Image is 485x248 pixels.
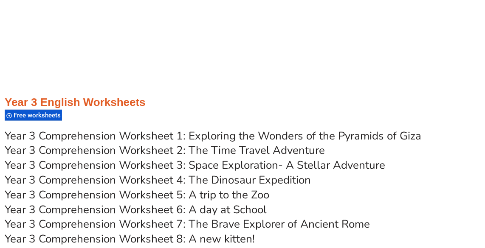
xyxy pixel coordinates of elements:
[5,232,255,247] a: Year 3 Comprehension Worksheet 8: A new kitten!
[5,188,269,203] a: Year 3 Comprehension Worksheet 5: A trip to the Zoo
[5,217,370,232] a: Year 3 Comprehension Worksheet 7: The Brave Explorer of Ancient Rome
[5,110,62,121] div: Free worksheets
[5,143,325,158] a: Year 3 Comprehension Worksheet 2: The Time Travel Adventure
[5,96,480,110] h3: Year 3 English Worksheets
[5,129,421,144] a: Year 3 Comprehension Worksheet 1: Exploring the Wonders of the Pyramids of Giza
[5,203,267,217] a: Year 3 Comprehension Worksheet 6: A day at School
[5,158,385,173] a: Year 3 Comprehension Worksheet 3: Space Exploration- A Stellar Adventure
[14,112,63,120] span: Free worksheets
[443,207,485,248] iframe: Chat Widget
[5,173,311,188] a: Year 3 Comprehension Worksheet 4: The Dinosaur Expedition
